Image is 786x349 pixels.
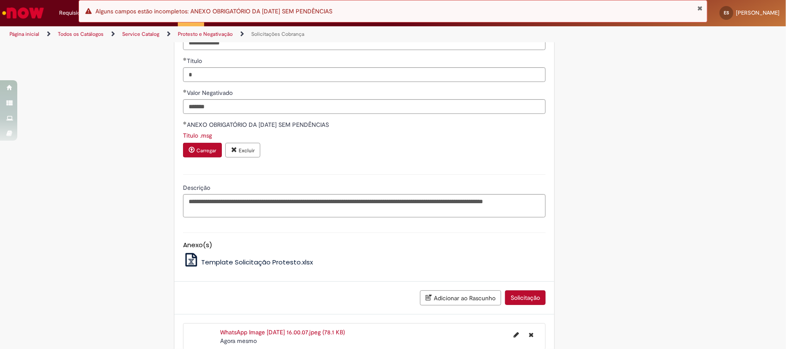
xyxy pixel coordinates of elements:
[697,5,703,12] button: Fechar Notificação
[183,194,546,218] textarea: Descrição
[183,57,187,61] span: Obrigatório Preenchido
[183,132,212,139] a: Download de Titulo .msg
[251,31,304,38] a: Solicitações Cobrança
[187,57,204,65] span: Título
[59,9,89,17] span: Requisições
[6,26,518,42] ul: Trilhas de página
[95,7,332,15] span: Alguns campos estão incompletos: ANEXO OBRIGATÓRIO DA [DATE] SEM PENDÊNCIAS
[58,31,104,38] a: Todos os Catálogos
[239,147,255,154] small: Excluir
[187,121,331,129] span: ANEXO OBRIGATÓRIO DA [DATE] SEM PENDÊNCIAS
[724,10,729,16] span: ES
[736,9,780,16] span: [PERSON_NAME]
[183,184,212,192] span: Descrição
[183,258,313,267] a: Template Solicitação Protesto.xlsx
[183,242,546,249] h5: Anexo(s)
[220,328,345,336] a: WhatsApp Image [DATE] 16.00.07.jpeg (78.1 KB)
[220,337,257,345] span: Agora mesmo
[196,147,216,154] small: Carregar
[420,290,501,305] button: Adicionar ao Rascunho
[9,31,39,38] a: Página inicial
[178,31,233,38] a: Protesto e Negativação
[183,67,546,82] input: Título
[183,89,187,93] span: Obrigatório Preenchido
[225,143,260,157] button: Excluir anexo Titulo .msg
[183,121,187,125] span: Obrigatório Preenchido
[524,328,539,342] button: Excluir WhatsApp Image 2025-08-27 at 16.00.07.jpeg
[505,290,546,305] button: Solicitação
[187,89,234,97] span: Valor Negativado
[201,258,313,267] span: Template Solicitação Protesto.xlsx
[122,31,159,38] a: Service Catalog
[1,4,45,22] img: ServiceNow
[183,35,546,50] input: CNPJ ou CPF
[183,143,222,157] button: Carregar anexo de ANEXO OBRIGATÓRIO DA 12.07.01 SEM PENDÊNCIAS Required
[183,99,546,114] input: Valor Negativado
[220,337,257,345] time: 28/08/2025 14:05:13
[508,328,524,342] button: Editar nome de arquivo WhatsApp Image 2025-08-27 at 16.00.07.jpeg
